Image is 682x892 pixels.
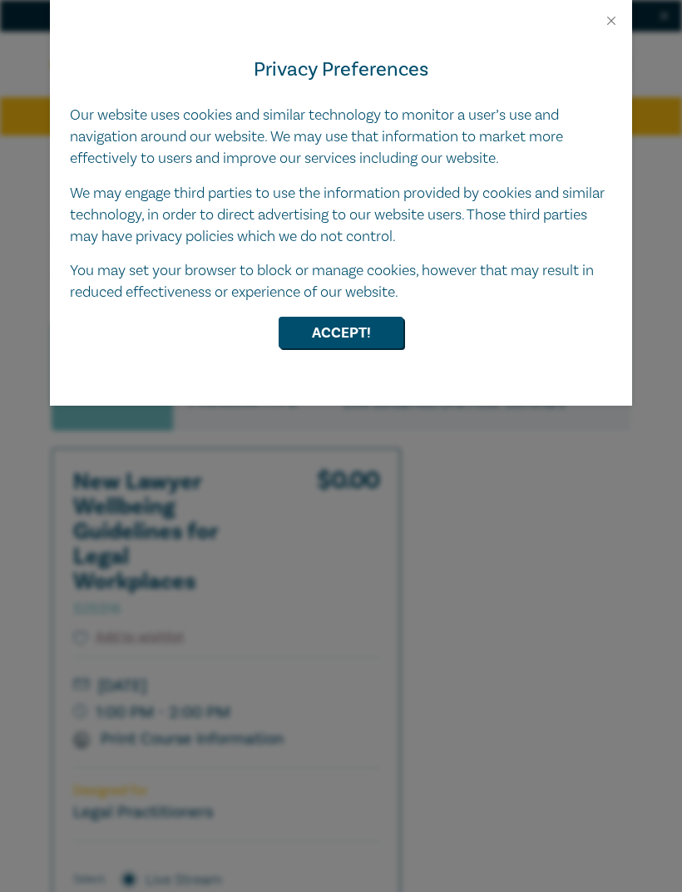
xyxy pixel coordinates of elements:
button: Close [604,13,619,28]
p: We may engage third parties to use the information provided by cookies and similar technology, in... [70,183,612,248]
h4: Privacy Preferences [70,55,612,85]
p: Our website uses cookies and similar technology to monitor a user’s use and navigation around our... [70,105,612,170]
button: Accept! [279,317,403,348]
p: You may set your browser to block or manage cookies, however that may result in reduced effective... [70,260,612,303]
